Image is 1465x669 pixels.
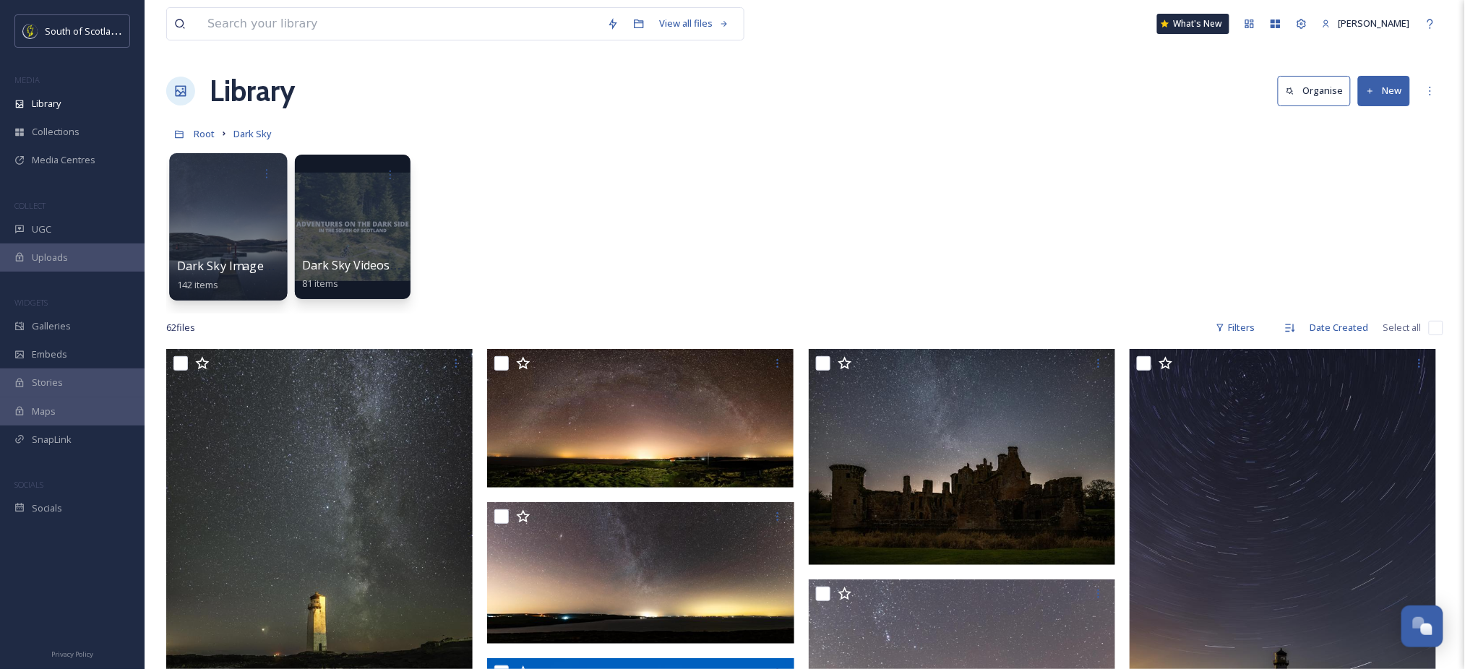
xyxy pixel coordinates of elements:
span: Socials [32,501,62,515]
div: Date Created [1303,314,1376,342]
span: Root [194,127,215,140]
button: Open Chat [1401,605,1443,647]
span: WIDGETS [14,297,48,308]
span: Media Centres [32,153,95,167]
span: Library [32,97,61,111]
a: Privacy Policy [51,644,93,662]
a: What's New [1157,14,1229,34]
span: Select all [1383,321,1422,334]
button: Organise [1278,76,1351,105]
a: Dark Sky Videos & Stills [PERSON_NAME]81 items [302,259,524,290]
span: UGC [32,223,51,236]
img: Milky Way Arch over Mull of Galloway.jpg [487,349,794,488]
a: Dark Sky Imagery [PERSON_NAME]142 items [177,259,372,291]
span: Privacy Policy [51,649,93,659]
span: MEDIA [14,74,40,85]
a: [PERSON_NAME] [1315,9,1417,38]
a: Library [210,69,295,113]
span: Embeds [32,348,67,361]
a: Root [194,125,215,142]
span: SOCIALS [14,479,43,490]
span: Dark Sky Imagery [PERSON_NAME] [177,258,372,274]
span: [PERSON_NAME] [1339,17,1410,30]
span: 81 items [302,277,338,290]
a: Dark Sky [233,125,272,142]
span: SnapLink [32,433,72,446]
input: Search your library [200,8,600,40]
span: 142 items [177,277,219,290]
span: Dark Sky [233,127,272,140]
span: South of Scotland Destination Alliance [45,24,210,38]
button: New [1358,76,1410,105]
a: View all files [652,9,736,38]
img: images.jpeg [23,24,38,38]
span: Collections [32,125,80,139]
span: 62 file s [166,321,195,334]
span: Galleries [32,319,71,333]
span: Stories [32,376,63,389]
span: Uploads [32,251,68,264]
a: Organise [1278,76,1358,105]
div: Filters [1208,314,1263,342]
span: Dark Sky Videos & Stills [PERSON_NAME] [302,257,524,273]
span: COLLECT [14,200,46,211]
span: Maps [32,405,56,418]
img: Andromeda & the Core.jpg [487,502,798,644]
img: Milky Way over Caerlaverlock.jpg [809,349,1120,565]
